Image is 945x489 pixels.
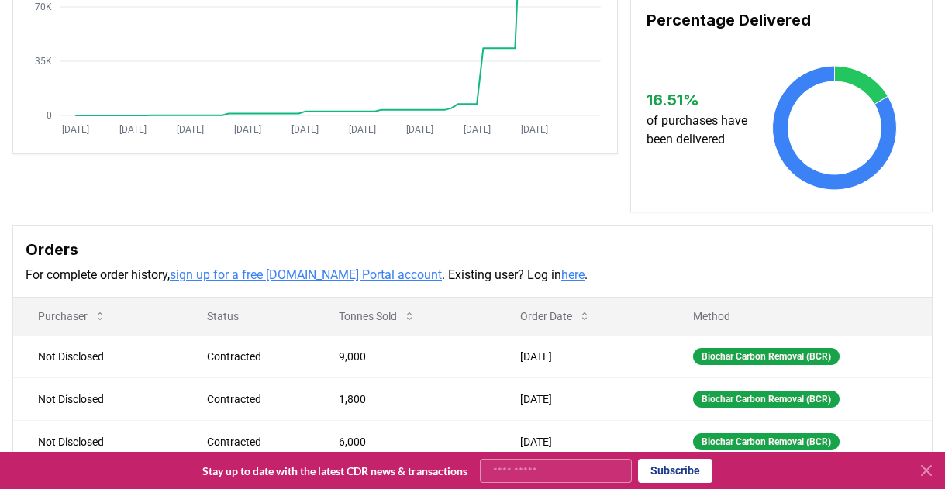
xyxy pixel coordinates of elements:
tspan: [DATE] [234,124,261,135]
h3: Percentage Delivered [647,9,916,32]
tspan: [DATE] [291,124,319,135]
td: Not Disclosed [13,420,182,463]
div: Biochar Carbon Removal (BCR) [693,391,840,408]
div: Contracted [207,391,301,407]
tspan: [DATE] [62,124,89,135]
p: Method [681,308,919,324]
p: Status [195,308,301,324]
div: Biochar Carbon Removal (BCR) [693,348,840,365]
h3: 16.51 % [647,88,755,112]
tspan: 0 [47,110,52,121]
td: Not Disclosed [13,335,182,377]
h3: Orders [26,238,919,261]
button: Tonnes Sold [326,301,428,332]
td: 6,000 [314,420,495,463]
div: Contracted [207,349,301,364]
tspan: [DATE] [464,124,491,135]
td: 9,000 [314,335,495,377]
div: Contracted [207,434,301,449]
a: sign up for a free [DOMAIN_NAME] Portal account [170,267,442,282]
td: 1,800 [314,377,495,420]
p: For complete order history, . Existing user? Log in . [26,266,919,284]
tspan: 35K [35,56,52,67]
button: Purchaser [26,301,119,332]
tspan: 70K [35,2,52,12]
button: Order Date [508,301,603,332]
tspan: [DATE] [177,124,204,135]
tspan: [DATE] [406,124,433,135]
td: [DATE] [495,420,668,463]
td: Not Disclosed [13,377,182,420]
tspan: [DATE] [119,124,147,135]
tspan: [DATE] [521,124,548,135]
tspan: [DATE] [349,124,376,135]
p: of purchases have been delivered [647,112,755,149]
td: [DATE] [495,335,668,377]
td: [DATE] [495,377,668,420]
a: here [561,267,585,282]
div: Biochar Carbon Removal (BCR) [693,433,840,450]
